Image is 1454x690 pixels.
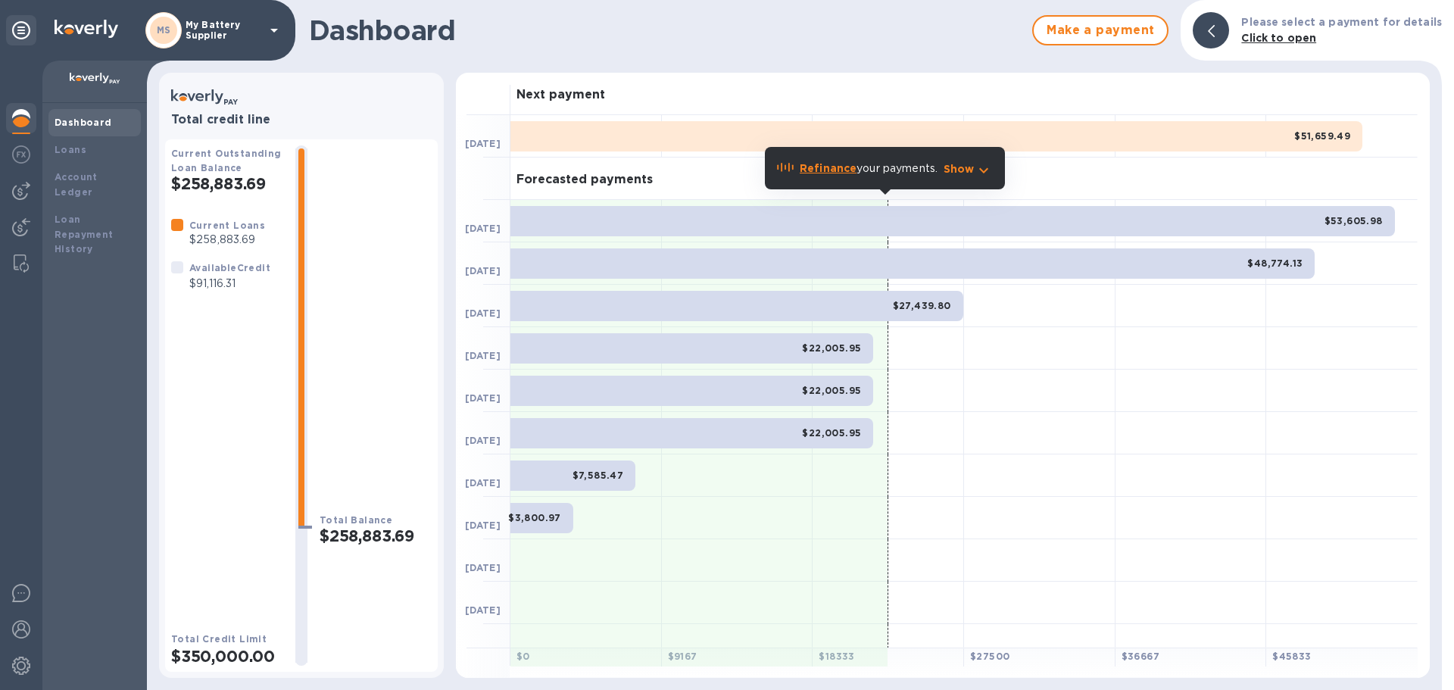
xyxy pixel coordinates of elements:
[465,562,501,573] b: [DATE]
[893,300,951,311] b: $27,439.80
[516,173,653,187] h3: Forecasted payments
[55,117,112,128] b: Dashboard
[189,232,265,248] p: $258,883.69
[802,385,861,396] b: $22,005.95
[465,477,501,489] b: [DATE]
[465,350,501,361] b: [DATE]
[320,514,392,526] b: Total Balance
[944,161,993,176] button: Show
[465,223,501,234] b: [DATE]
[171,113,432,127] h3: Total credit line
[573,470,624,481] b: $7,585.47
[171,174,283,193] h2: $258,883.69
[944,161,975,176] p: Show
[157,24,171,36] b: MS
[55,171,98,198] b: Account Ledger
[1046,21,1155,39] span: Make a payment
[55,20,118,38] img: Logo
[189,276,270,292] p: $91,116.31
[465,520,501,531] b: [DATE]
[465,435,501,446] b: [DATE]
[465,392,501,404] b: [DATE]
[1272,651,1311,662] b: $ 45833
[309,14,1025,46] h1: Dashboard
[171,633,267,645] b: Total Credit Limit
[800,161,938,176] p: your payments.
[12,145,30,164] img: Foreign exchange
[465,138,501,149] b: [DATE]
[1122,651,1159,662] b: $ 36667
[189,262,270,273] b: Available Credit
[508,512,561,523] b: $3,800.97
[55,214,114,255] b: Loan Repayment History
[186,20,261,41] p: My Battery Supplier
[55,144,86,155] b: Loans
[6,15,36,45] div: Unpin categories
[465,308,501,319] b: [DATE]
[1325,215,1383,226] b: $53,605.98
[320,526,432,545] h2: $258,883.69
[970,651,1009,662] b: $ 27500
[516,88,605,102] h3: Next payment
[1032,15,1169,45] button: Make a payment
[802,342,861,354] b: $22,005.95
[1241,16,1442,28] b: Please select a payment for details
[465,604,501,616] b: [DATE]
[1294,130,1350,142] b: $51,659.49
[171,148,282,173] b: Current Outstanding Loan Balance
[189,220,265,231] b: Current Loans
[1247,258,1303,269] b: $48,774.13
[1241,32,1316,44] b: Click to open
[171,647,283,666] h2: $350,000.00
[800,162,856,174] b: Refinance
[802,427,861,439] b: $22,005.95
[465,265,501,276] b: [DATE]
